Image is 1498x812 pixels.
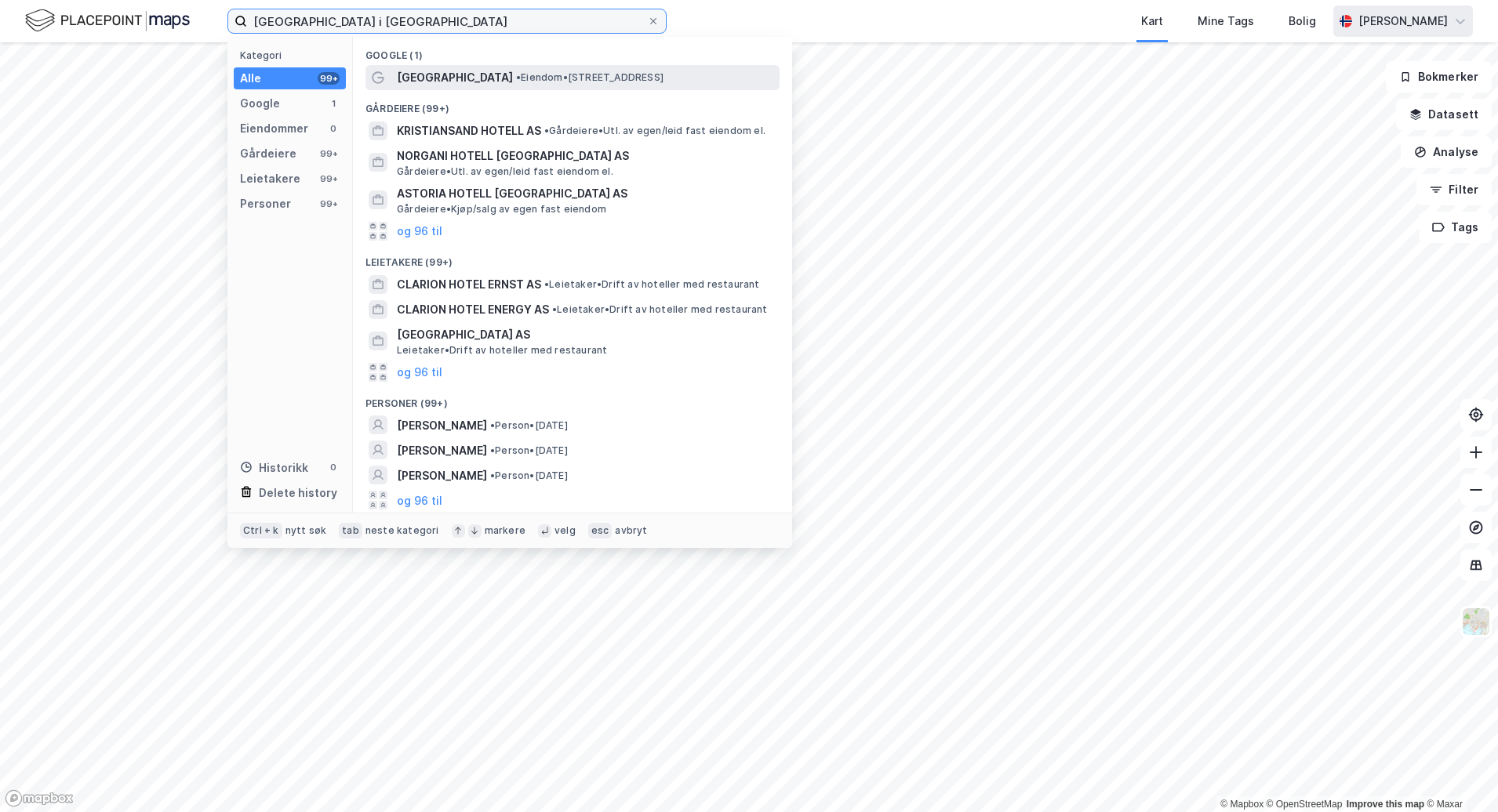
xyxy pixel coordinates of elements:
[285,524,327,537] div: nytt søk
[240,94,280,113] div: Google
[1358,12,1448,31] div: [PERSON_NAME]
[1141,12,1163,31] div: Kart
[397,344,607,357] span: Leietaker • Drift av hoteller med restaurant
[397,300,549,319] span: CLARION HOTEL ENERGY AS
[397,184,773,203] span: ASTORIA HOTELL [GEOGRAPHIC_DATA] AS
[240,194,291,213] div: Personer
[490,419,568,432] span: Person • [DATE]
[544,278,760,291] span: Leietaker • Drift av hoteller med restaurant
[397,416,487,435] span: [PERSON_NAME]
[1289,12,1316,31] div: Bolig
[353,37,792,65] div: Google (1)
[247,9,647,33] input: Søk på adresse, matrikkel, gårdeiere, leietakere eller personer
[25,7,190,34] img: logo.f888ab2527a4732fd821a326f86c7f29.svg
[397,68,513,87] span: [GEOGRAPHIC_DATA]
[397,275,541,294] span: CLARION HOTEL ERNST AS
[327,461,340,473] div: 0
[490,444,495,456] span: •
[490,444,568,457] span: Person • [DATE]
[544,125,765,137] span: Gårdeiere • Utl. av egen/leid fast eiendom el.
[397,147,773,165] span: NORGANI HOTELL [GEOGRAPHIC_DATA] AS
[365,524,439,537] div: neste kategori
[588,523,613,538] div: esc
[1401,136,1492,168] button: Analyse
[1347,799,1424,810] a: Improve this map
[327,122,340,135] div: 0
[1267,799,1343,810] a: OpenStreetMap
[353,385,792,413] div: Personer (99+)
[240,69,261,88] div: Alle
[397,363,442,382] button: og 96 til
[318,172,340,185] div: 99+
[5,789,74,807] a: Mapbox homepage
[397,222,442,241] button: og 96 til
[397,466,487,485] span: [PERSON_NAME]
[397,325,773,344] span: [GEOGRAPHIC_DATA] AS
[1220,799,1263,810] a: Mapbox
[1396,99,1492,130] button: Datasett
[240,49,346,61] div: Kategori
[1420,737,1498,812] iframe: Chat Widget
[516,71,664,84] span: Eiendom • [STREET_ADDRESS]
[615,524,647,537] div: avbryt
[353,90,792,118] div: Gårdeiere (99+)
[240,144,296,163] div: Gårdeiere
[318,72,340,85] div: 99+
[240,169,300,188] div: Leietakere
[1198,12,1254,31] div: Mine Tags
[485,524,525,537] div: markere
[552,303,557,315] span: •
[259,484,337,502] div: Delete history
[544,125,549,136] span: •
[397,121,541,140] span: KRISTIANSAND HOTELL AS
[1419,212,1492,243] button: Tags
[490,469,568,482] span: Person • [DATE]
[516,71,521,83] span: •
[1461,607,1491,636] img: Z
[339,523,362,538] div: tab
[327,97,340,110] div: 1
[397,165,613,178] span: Gårdeiere • Utl. av egen/leid fast eiendom el.
[240,523,282,538] div: Ctrl + k
[552,303,768,316] span: Leietaker • Drift av hoteller med restaurant
[554,524,576,537] div: velg
[397,491,442,509] button: og 96 til
[1386,61,1492,92] button: Bokmerker
[490,419,495,431] span: •
[1416,174,1492,205] button: Filter
[240,119,308,138] div: Eiendommer
[240,459,308,477] div: Historikk
[318,198,340,210] div: 99+
[544,278,549,290] span: •
[318,147,340,160] div: 99+
[397,203,606,216] span: Gårdeiere • Kjøp/salg av egen fast eiendom
[397,441,487,460] span: [PERSON_NAME]
[490,469,495,481] span: •
[353,244,792,272] div: Leietakere (99+)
